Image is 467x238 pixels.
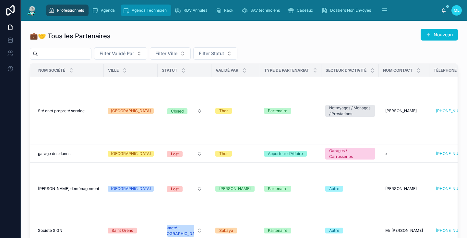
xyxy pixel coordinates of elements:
span: Professionnels [57,8,84,13]
span: [PERSON_NAME] [385,108,417,113]
a: RDV Annulés [173,5,212,16]
span: ML [454,8,460,13]
a: [PERSON_NAME] déménagement [38,186,100,191]
span: Mr [PERSON_NAME] [385,228,423,233]
a: Mr [PERSON_NAME] [383,225,425,236]
a: Professionnels [46,5,89,16]
span: Cadeaux [297,8,313,13]
div: Partenaire [268,108,287,114]
a: [GEOGRAPHIC_DATA] [108,151,154,157]
button: Select Button [193,47,237,60]
button: Select Button [162,148,207,160]
a: Thor [215,108,256,114]
a: SAV techniciens [239,5,284,16]
a: [GEOGRAPHIC_DATA] [108,108,154,114]
a: [PERSON_NAME] [383,106,425,116]
a: [PERSON_NAME] [215,186,256,192]
a: Partenaire [264,186,317,192]
div: scrollable content [43,3,441,18]
div: Nettoyages / Menages / Prestations [329,105,371,117]
span: Secteur d'Activité [326,68,366,73]
div: Lost [171,186,179,192]
span: [PERSON_NAME] [385,186,417,191]
div: Thor [219,151,228,157]
span: Agenda [101,8,115,13]
div: Sabaya [219,228,233,233]
a: [GEOGRAPHIC_DATA] [108,186,154,192]
span: Ville [108,68,119,73]
div: Contacté - [GEOGRAPHIC_DATA] [160,225,201,237]
button: Select Button [94,47,147,60]
span: Filter Validé Par [100,50,134,57]
img: App logo [26,5,38,16]
a: Apporteur d'Affaire [264,151,317,157]
span: Rack [224,8,233,13]
button: Nouveau [421,29,458,41]
a: Autre [325,228,375,233]
div: [PERSON_NAME] [219,186,251,192]
span: RDV Annulés [184,8,207,13]
div: Lost [171,151,179,157]
a: [PERSON_NAME] [383,184,425,194]
span: Nom Société [38,68,65,73]
div: Partenaire [268,186,287,192]
div: [GEOGRAPHIC_DATA] [111,108,151,114]
div: Saint Orens [112,228,133,233]
a: Cadeaux [286,5,318,16]
span: Dossiers Non Envoyés [330,8,371,13]
a: Select Button [162,183,208,195]
button: Select Button [162,183,207,195]
div: Garages / Carrosseries [329,148,371,160]
a: Thor [215,151,256,157]
a: Select Button [162,148,208,160]
span: Validé Par [216,68,238,73]
span: Agenda Technicien [132,8,167,13]
div: Partenaire [268,228,287,233]
span: [PERSON_NAME] déménagement [38,186,99,191]
span: Nom Contact [383,68,413,73]
div: Autre [329,186,339,192]
div: Closed [171,108,184,114]
a: Sté onet propreté service [38,108,100,113]
a: Société SIGN [38,228,100,233]
a: Sabaya [215,228,256,233]
button: Select Button [162,105,207,117]
span: garage des dunes [38,151,70,156]
a: Agenda Technicien [121,5,171,16]
a: x [383,149,425,159]
span: Sté onet propreté service [38,108,85,113]
div: [GEOGRAPHIC_DATA] [111,186,151,192]
a: Partenaire [264,228,317,233]
span: SAV techniciens [250,8,280,13]
span: Type de Partenariat [264,68,309,73]
a: Garages / Carrosseries [325,148,375,160]
h1: 💼🤝 Tous les Partenaires [30,31,111,41]
span: Filter Ville [155,50,177,57]
a: Dossiers Non Envoyés [319,5,376,16]
button: Select Button [150,47,191,60]
a: Autre [325,186,375,192]
div: Apporteur d'Affaire [268,151,303,157]
div: [GEOGRAPHIC_DATA] [111,151,151,157]
a: garage des dunes [38,151,100,156]
span: Statut [162,68,177,73]
a: Rack [213,5,238,16]
span: Société SIGN [38,228,62,233]
div: Thor [219,108,228,114]
a: Partenaire [264,108,317,114]
a: Agenda [90,5,119,16]
span: Filter Statut [199,50,224,57]
div: Autre [329,228,339,233]
a: Nettoyages / Menages / Prestations [325,105,375,117]
a: Saint Orens [108,228,154,233]
a: Select Button [162,105,208,117]
span: x [385,151,388,156]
